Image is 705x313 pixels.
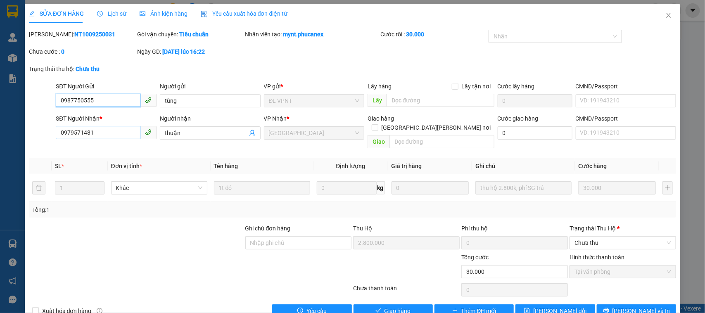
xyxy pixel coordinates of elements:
span: edit [29,11,35,17]
input: Ghi chú đơn hàng [245,236,352,249]
div: Ngày GD: [137,47,244,56]
span: kg [377,181,385,194]
div: Gói vận chuyển: [137,30,244,39]
div: CMND/Passport [576,82,677,91]
span: SỬA ĐƠN HÀNG [29,10,84,17]
span: Lấy tận nơi [458,82,494,91]
b: 30.000 [406,31,424,38]
span: Khác [116,182,202,194]
span: Yêu cầu xuất hóa đơn điện tử [201,10,288,17]
label: Ghi chú đơn hàng [245,225,291,232]
span: Ảnh kiện hàng [140,10,188,17]
span: [GEOGRAPHIC_DATA][PERSON_NAME] nơi [378,123,494,132]
b: 0 [61,48,64,55]
div: Trạng thái Thu Hộ [570,224,676,233]
input: VD: Bàn, Ghế [214,181,310,194]
div: SĐT Người Nhận [56,114,157,123]
span: user-add [249,130,256,136]
span: Tại văn phòng [574,266,671,278]
input: 0 [392,181,469,194]
input: Dọc đường [389,135,494,148]
span: Cước hàng [578,163,607,169]
span: ĐL Quận 1 [269,127,360,139]
span: phone [145,97,152,103]
span: Tên hàng [214,163,238,169]
button: delete [32,181,45,194]
div: Phí thu hộ [461,224,568,236]
span: Thu Hộ [353,225,372,232]
img: icon [201,11,207,17]
div: Người nhận [160,114,261,123]
label: Cước giao hàng [498,115,539,122]
b: Chưa thu [76,66,100,72]
span: picture [140,11,145,17]
div: Cước rồi : [380,30,487,39]
span: Đơn vị tính [111,163,142,169]
div: CMND/Passport [576,114,677,123]
span: Giao hàng [368,115,394,122]
b: NT1009250031 [74,31,115,38]
input: Cước giao hàng [498,126,572,140]
b: mynt.phucanex [283,31,324,38]
label: Hình thức thanh toán [570,254,624,261]
span: VP Nhận [264,115,287,122]
input: Ghi Chú [475,181,572,194]
span: Giao [368,135,389,148]
span: clock-circle [97,11,103,17]
span: close [665,12,672,19]
input: Cước lấy hàng [498,94,572,107]
span: Lấy [368,94,387,107]
div: Nhân viên tạo: [245,30,379,39]
b: Tiêu chuẩn [179,31,209,38]
span: Chưa thu [574,237,671,249]
input: Dọc đường [387,94,494,107]
div: Chưa cước : [29,47,135,56]
div: Chưa thanh toán [353,284,461,298]
th: Ghi chú [472,158,575,174]
div: VP gửi [264,82,365,91]
div: SĐT Người Gửi [56,82,157,91]
button: plus [662,181,673,194]
span: Tổng cước [461,254,489,261]
span: Giá trị hàng [392,163,422,169]
label: Cước lấy hàng [498,83,535,90]
div: Người gửi [160,82,261,91]
div: [PERSON_NAME]: [29,30,135,39]
div: Trạng thái thu hộ: [29,64,162,74]
span: Lịch sử [97,10,126,17]
span: SL [55,163,62,169]
span: phone [145,129,152,135]
input: 0 [578,181,656,194]
b: [DATE] lúc 16:22 [162,48,205,55]
div: Tổng: 1 [32,205,273,214]
button: Close [657,4,680,27]
span: Lấy hàng [368,83,392,90]
span: Định lượng [336,163,366,169]
span: ĐL VPNT [269,95,360,107]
